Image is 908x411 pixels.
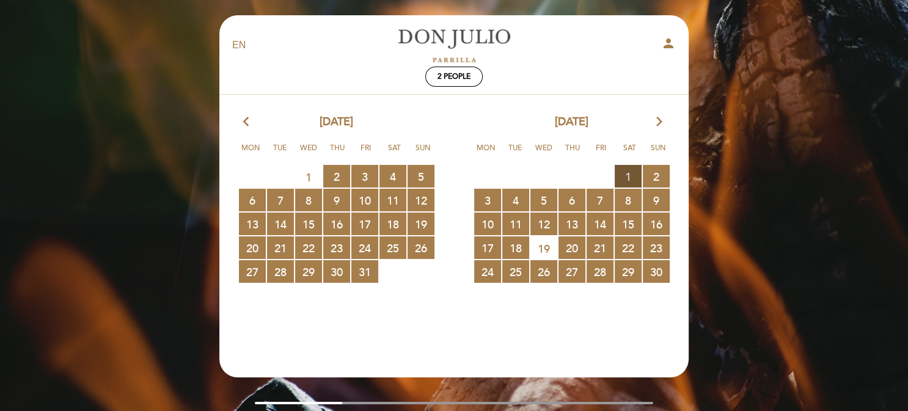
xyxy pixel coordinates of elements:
span: 25 [379,236,406,259]
span: Thu [325,142,350,164]
span: 15 [295,213,322,235]
span: 28 [267,260,294,283]
span: 13 [239,213,266,235]
span: [DATE] [555,114,588,130]
span: [DATE] [320,114,353,130]
span: 11 [502,213,529,235]
span: 21 [587,236,613,259]
span: 21 [267,236,294,259]
span: 26 [408,236,434,259]
span: 7 [267,189,294,211]
span: Fri [354,142,378,164]
span: 12 [530,213,557,235]
span: Sun [646,142,671,164]
span: 1 [615,165,642,187]
span: 2 [323,165,350,187]
span: 8 [295,189,322,211]
span: Thu [560,142,585,164]
span: 27 [239,260,266,283]
span: 11 [379,189,406,211]
span: Fri [589,142,613,164]
span: Sat [618,142,642,164]
span: 18 [379,213,406,235]
span: 22 [615,236,642,259]
span: 16 [323,213,350,235]
span: 26 [530,260,557,283]
span: 9 [323,189,350,211]
span: 10 [474,213,501,235]
span: Mon [474,142,499,164]
span: 19 [530,237,557,260]
span: Sun [411,142,436,164]
span: 5 [408,165,434,187]
span: 4 [379,165,406,187]
span: 16 [643,213,670,235]
span: 23 [323,236,350,259]
span: 8 [615,189,642,211]
span: 22 [295,236,322,259]
span: 9 [643,189,670,211]
span: 4 [502,189,529,211]
span: Tue [503,142,527,164]
span: Sat [383,142,407,164]
span: 14 [267,213,294,235]
a: [PERSON_NAME] [378,29,530,62]
span: 17 [351,213,378,235]
span: 29 [615,260,642,283]
span: 2 people [438,72,470,81]
span: 25 [502,260,529,283]
span: 23 [643,236,670,259]
span: 27 [558,260,585,283]
span: 20 [239,236,266,259]
i: arrow_forward_ios [654,114,665,130]
span: 18 [502,236,529,259]
i: person [661,36,676,51]
i: arrow_back_ios [243,114,254,130]
span: 30 [323,260,350,283]
span: 30 [643,260,670,283]
span: 2 [643,165,670,187]
span: 12 [408,189,434,211]
span: 10 [351,189,378,211]
span: 24 [351,236,378,259]
span: 13 [558,213,585,235]
span: 28 [587,260,613,283]
span: Tue [268,142,292,164]
span: 5 [530,189,557,211]
span: 3 [474,189,501,211]
span: 24 [474,260,501,283]
span: 19 [408,213,434,235]
span: 29 [295,260,322,283]
span: 31 [351,260,378,283]
span: 1 [295,165,322,188]
span: 14 [587,213,613,235]
span: 15 [615,213,642,235]
span: 6 [239,189,266,211]
span: 7 [587,189,613,211]
span: Wed [296,142,321,164]
span: Mon [239,142,263,164]
span: 20 [558,236,585,259]
span: Wed [532,142,556,164]
span: 3 [351,165,378,187]
button: person [661,36,676,55]
span: 6 [558,189,585,211]
span: 17 [474,236,501,259]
